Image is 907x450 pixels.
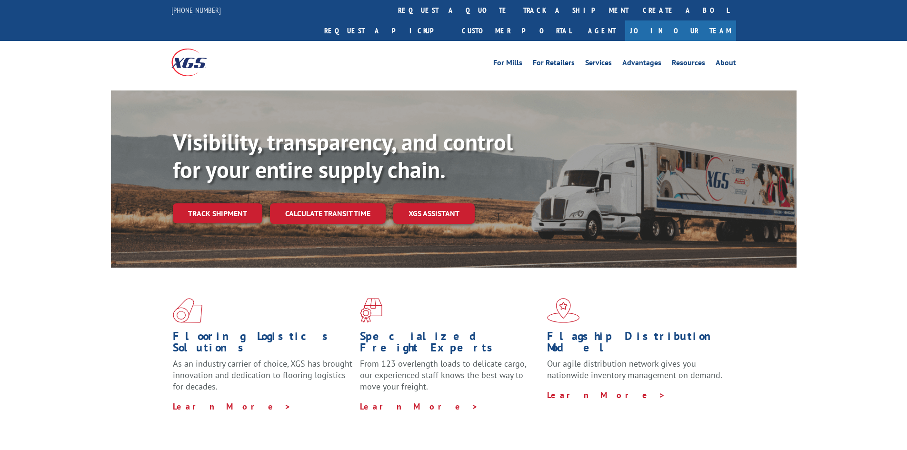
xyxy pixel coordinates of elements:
a: For Retailers [533,59,575,70]
b: Visibility, transparency, and control for your entire supply chain. [173,127,513,184]
p: From 123 overlength loads to delicate cargo, our experienced staff knows the best way to move you... [360,358,540,400]
a: Learn More > [360,401,478,412]
a: Learn More > [173,401,291,412]
h1: Specialized Freight Experts [360,330,540,358]
a: Learn More > [547,390,666,400]
img: xgs-icon-total-supply-chain-intelligence-red [173,298,202,323]
a: About [716,59,736,70]
a: Join Our Team [625,20,736,41]
a: Calculate transit time [270,203,386,224]
img: xgs-icon-focused-on-flooring-red [360,298,382,323]
a: Resources [672,59,705,70]
img: xgs-icon-flagship-distribution-model-red [547,298,580,323]
a: Services [585,59,612,70]
a: For Mills [493,59,522,70]
a: XGS ASSISTANT [393,203,475,224]
a: Agent [578,20,625,41]
h1: Flagship Distribution Model [547,330,727,358]
a: [PHONE_NUMBER] [171,5,221,15]
a: Request a pickup [317,20,455,41]
h1: Flooring Logistics Solutions [173,330,353,358]
a: Advantages [622,59,661,70]
span: Our agile distribution network gives you nationwide inventory management on demand. [547,358,722,380]
a: Customer Portal [455,20,578,41]
span: As an industry carrier of choice, XGS has brought innovation and dedication to flooring logistics... [173,358,352,392]
a: Track shipment [173,203,262,223]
